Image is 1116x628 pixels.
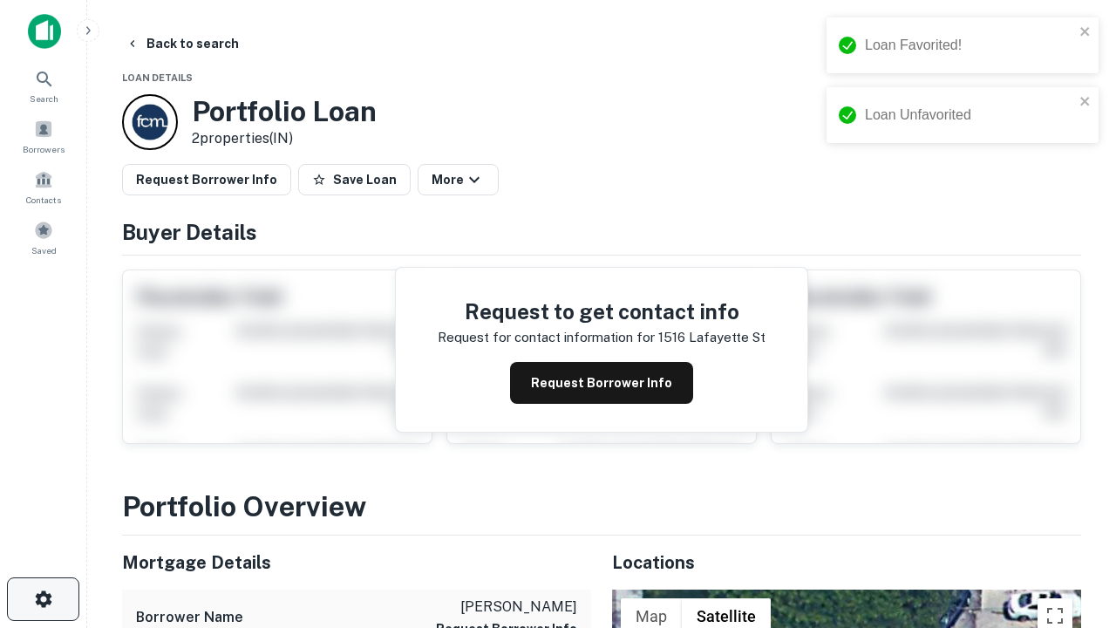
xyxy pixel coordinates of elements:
h4: Request to get contact info [438,296,766,327]
button: Request Borrower Info [510,362,693,404]
img: capitalize-icon.png [28,14,61,49]
h3: Portfolio Overview [122,486,1081,528]
p: 1516 lafayette st [658,327,766,348]
button: close [1079,94,1092,111]
h5: Mortgage Details [122,549,591,576]
div: Loan Favorited! [865,35,1074,56]
p: 2 properties (IN) [192,128,377,149]
p: Request for contact information for [438,327,655,348]
span: Contacts [26,193,61,207]
iframe: Chat Widget [1029,488,1116,572]
button: Save Loan [298,164,411,195]
span: Search [30,92,58,106]
span: Loan Details [122,72,193,83]
h4: Buyer Details [122,216,1081,248]
p: [PERSON_NAME] [436,597,577,618]
span: Borrowers [23,142,65,156]
button: More [418,164,499,195]
a: Saved [5,214,82,261]
a: Borrowers [5,113,82,160]
h3: Portfolio Loan [192,95,377,128]
button: Back to search [119,28,246,59]
span: Saved [31,243,57,257]
div: Loan Unfavorited [865,105,1074,126]
h6: Borrower Name [136,607,243,628]
button: Request Borrower Info [122,164,291,195]
a: Search [5,62,82,109]
button: close [1079,24,1092,41]
h5: Locations [612,549,1081,576]
a: Contacts [5,163,82,210]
